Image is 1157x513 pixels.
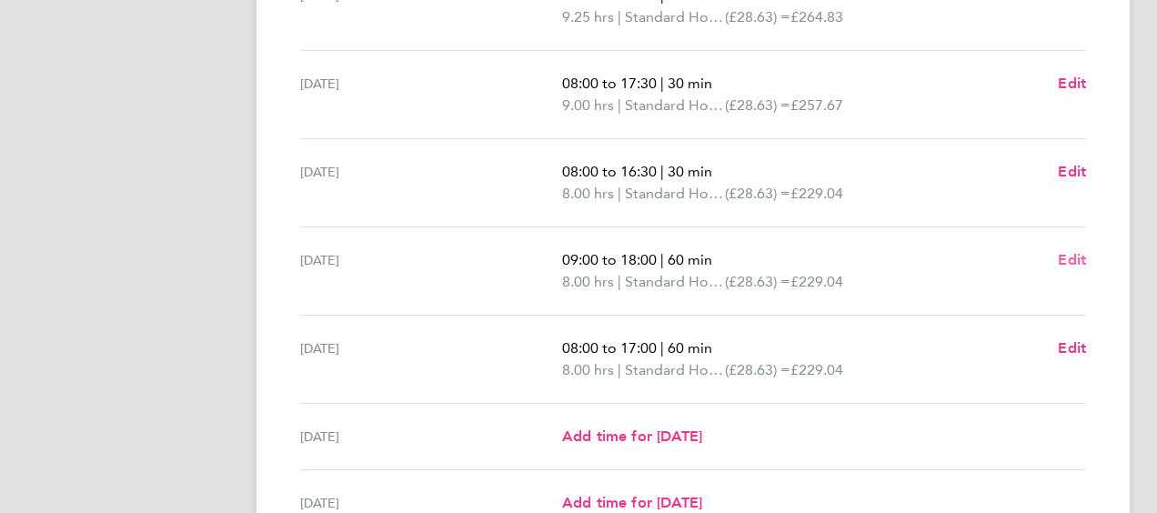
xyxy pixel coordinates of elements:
[562,251,657,268] span: 09:00 to 18:00
[668,163,712,180] span: 30 min
[625,6,725,28] span: Standard Hourly
[1058,339,1086,357] span: Edit
[1058,73,1086,95] a: Edit
[790,361,843,378] span: £229.04
[618,8,621,25] span: |
[1058,161,1086,183] a: Edit
[625,183,725,205] span: Standard Hourly
[562,96,614,114] span: 9.00 hrs
[668,75,712,92] span: 30 min
[668,339,712,357] span: 60 min
[625,95,725,116] span: Standard Hourly
[562,75,657,92] span: 08:00 to 17:30
[1058,75,1086,92] span: Edit
[618,96,621,114] span: |
[300,161,562,205] div: [DATE]
[790,185,843,202] span: £229.04
[660,75,664,92] span: |
[562,426,702,448] a: Add time for [DATE]
[618,361,621,378] span: |
[562,8,614,25] span: 9.25 hrs
[562,494,702,511] span: Add time for [DATE]
[618,185,621,202] span: |
[1058,163,1086,180] span: Edit
[725,185,790,202] span: (£28.63) =
[618,273,621,290] span: |
[725,96,790,114] span: (£28.63) =
[562,361,614,378] span: 8.00 hrs
[725,273,790,290] span: (£28.63) =
[660,163,664,180] span: |
[660,251,664,268] span: |
[1058,251,1086,268] span: Edit
[1058,337,1086,359] a: Edit
[562,185,614,202] span: 8.00 hrs
[562,339,657,357] span: 08:00 to 17:00
[1058,249,1086,271] a: Edit
[660,339,664,357] span: |
[300,426,562,448] div: [DATE]
[790,96,843,114] span: £257.67
[790,273,843,290] span: £229.04
[625,271,725,293] span: Standard Hourly
[725,8,790,25] span: (£28.63) =
[562,273,614,290] span: 8.00 hrs
[300,73,562,116] div: [DATE]
[725,361,790,378] span: (£28.63) =
[668,251,712,268] span: 60 min
[625,359,725,381] span: Standard Hourly
[790,8,843,25] span: £264.83
[300,249,562,293] div: [DATE]
[300,337,562,381] div: [DATE]
[562,163,657,180] span: 08:00 to 16:30
[562,427,702,445] span: Add time for [DATE]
